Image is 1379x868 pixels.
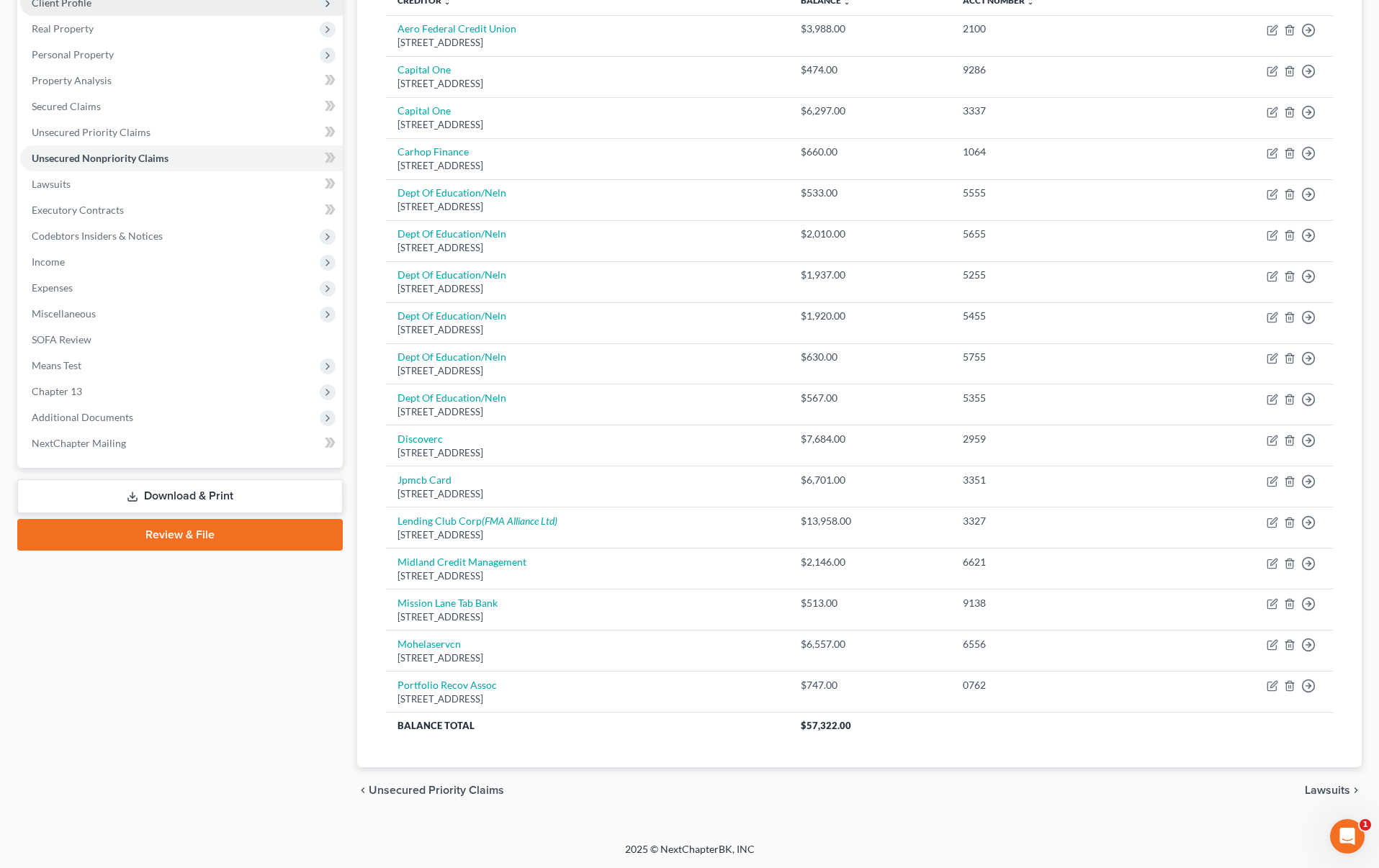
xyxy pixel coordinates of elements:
div: $747.00 [801,678,940,692]
span: SOFA Review [32,333,91,345]
a: Executory Contracts [20,197,343,223]
a: NextChapter Mailing [20,430,343,456]
div: [STREET_ADDRESS] [397,200,778,214]
a: Dept Of Education/Neln [397,309,506,322]
div: 9286 [963,63,1149,77]
a: Dept Of Education/Neln [397,227,506,240]
a: Unsecured Priority Claims [20,119,343,145]
div: 5555 [963,186,1149,200]
div: 3327 [963,514,1149,528]
iframe: Intercom live chat [1330,819,1365,854]
span: Unsecured Nonpriority Claims [32,152,169,164]
a: Capital One [397,104,451,117]
div: $6,557.00 [801,637,940,651]
a: Property Analysis [20,68,343,94]
div: [STREET_ADDRESS] [397,405,778,419]
span: Property Analysis [32,74,112,86]
div: $630.00 [801,350,940,364]
span: Means Test [32,359,81,371]
div: [STREET_ADDRESS] [397,282,778,296]
a: Lending Club Corp(FMA Alliance Ltd) [397,515,557,527]
a: Carhop Finance [397,145,469,158]
div: [STREET_ADDRESS] [397,241,778,255]
span: Miscellaneous [32,307,96,320]
div: [STREET_ADDRESS] [397,118,778,132]
div: $13,958.00 [801,514,940,528]
div: $2,010.00 [801,227,940,241]
div: [STREET_ADDRESS] [397,364,778,378]
div: $1,937.00 [801,268,940,282]
span: Unsecured Priority Claims [369,785,504,796]
span: Codebtors Insiders & Notices [32,230,163,242]
a: SOFA Review [20,327,343,353]
div: 0762 [963,678,1149,692]
div: 5455 [963,309,1149,323]
span: Executory Contracts [32,204,124,216]
span: Lawsuits [32,178,71,190]
a: Secured Claims [20,94,343,119]
div: $567.00 [801,391,940,405]
i: chevron_left [357,785,369,796]
span: Personal Property [32,48,114,60]
div: $474.00 [801,63,940,77]
div: 3351 [963,473,1149,487]
span: NextChapter Mailing [32,437,126,449]
div: 6621 [963,555,1149,569]
span: Chapter 13 [32,385,82,397]
a: Discoverc [397,433,443,445]
div: $7,684.00 [801,432,940,446]
div: $2,146.00 [801,555,940,569]
th: Balance Total [386,713,790,738]
div: 9138 [963,596,1149,610]
div: 1064 [963,145,1149,159]
div: 2100 [963,22,1149,36]
a: Download & Print [17,479,343,513]
button: Lawsuits chevron_right [1305,785,1362,796]
span: Real Property [32,22,94,35]
a: Jpmcb Card [397,474,452,486]
div: [STREET_ADDRESS] [397,77,778,91]
div: 5755 [963,350,1149,364]
span: Unsecured Priority Claims [32,126,151,138]
div: $6,297.00 [801,104,940,118]
i: (FMA Alliance Ltd) [482,515,557,527]
span: 1 [1360,819,1371,831]
span: Lawsuits [1305,785,1350,796]
div: $513.00 [801,596,940,610]
a: Dept Of Education/Neln [397,351,506,363]
a: Unsecured Nonpriority Claims [20,145,343,171]
a: Midland Credit Management [397,556,526,568]
span: $57,322.00 [801,720,851,731]
div: $660.00 [801,145,940,159]
div: [STREET_ADDRESS] [397,610,778,624]
div: $6,701.00 [801,473,940,487]
span: Income [32,256,65,268]
a: Dept Of Education/Neln [397,186,506,199]
a: Dept Of Education/Neln [397,268,506,281]
div: [STREET_ADDRESS] [397,569,778,583]
div: [STREET_ADDRESS] [397,323,778,337]
div: 3337 [963,104,1149,118]
a: Dept Of Education/Neln [397,392,506,404]
span: Secured Claims [32,100,101,112]
a: Lawsuits [20,171,343,197]
div: [STREET_ADDRESS] [397,692,778,706]
div: $533.00 [801,186,940,200]
div: $3,988.00 [801,22,940,36]
a: Mohelaservcn [397,638,461,650]
div: 2025 © NextChapterBK, INC [279,842,1100,868]
div: 5255 [963,268,1149,282]
button: chevron_left Unsecured Priority Claims [357,785,504,796]
div: [STREET_ADDRESS] [397,36,778,50]
a: Capital One [397,63,451,76]
div: 5655 [963,227,1149,241]
span: Expenses [32,281,73,294]
div: 6556 [963,637,1149,651]
div: [STREET_ADDRESS] [397,651,778,665]
a: Aero Federal Credit Union [397,22,516,35]
div: [STREET_ADDRESS] [397,159,778,173]
div: 5355 [963,391,1149,405]
div: [STREET_ADDRESS] [397,446,778,460]
span: Additional Documents [32,411,133,423]
div: $1,920.00 [801,309,940,323]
